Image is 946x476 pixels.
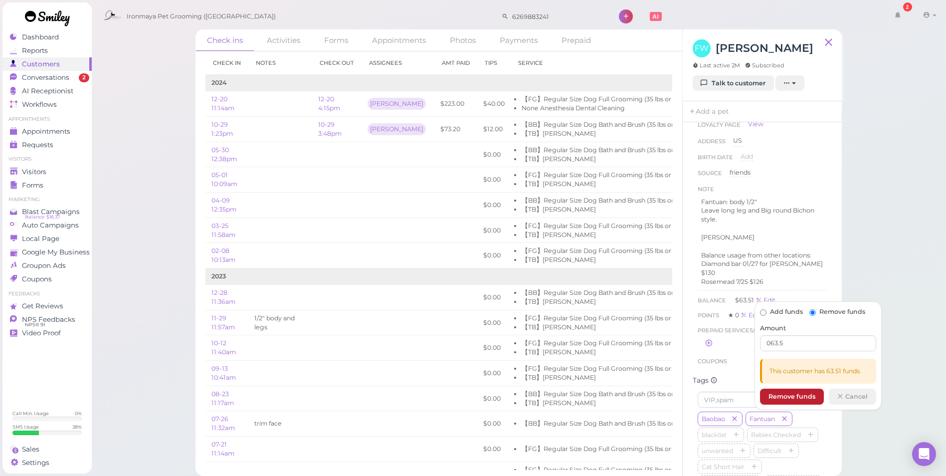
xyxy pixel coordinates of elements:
[477,91,511,117] td: $40.00
[2,44,92,57] a: Reports
[477,386,511,411] td: $0.00
[434,51,477,75] th: Amt Paid
[2,116,92,123] li: Appointments
[127,2,276,30] span: Ironmaya Pet Grooming ([GEOGRAPHIC_DATA])
[22,248,90,256] span: Google My Business
[438,29,487,51] a: Photos
[211,197,236,213] a: 04-09 12:35pm
[361,29,437,51] a: Appointments
[477,437,511,462] td: $0.00
[2,125,92,138] a: Appointments
[745,61,784,69] span: Subscribed
[912,442,936,466] div: Open Intercom Messenger
[735,296,756,304] span: $63.51
[477,411,511,437] td: $0.00
[22,60,60,68] span: Customers
[211,95,234,112] a: 12-20 11:14am
[2,71,92,84] a: Conversations 2
[700,415,727,423] span: Baobao
[434,91,477,117] td: $223.00
[550,29,602,51] a: Prepaid
[2,196,92,203] li: Marketing
[477,117,511,142] td: $12.00
[756,296,775,304] a: Edit
[22,46,48,55] span: Reports
[22,315,75,324] span: NPS Feedbacks
[22,87,73,95] span: AI Receptionist
[205,51,248,75] th: Check in
[477,284,511,310] td: $0.00
[749,431,803,439] span: Rabies Checked
[22,329,61,337] span: Video Proof
[2,30,92,44] a: Dashboard
[698,325,787,335] span: Prepaid services/products
[22,459,49,467] span: Settings
[698,312,721,319] span: Points
[522,445,689,454] li: 【FG】Regular Size Dog Full Grooming (35 lbs or less)
[698,392,827,408] input: VIP,spam
[733,136,742,146] div: US
[211,415,235,432] a: 07-26 11:32am
[22,235,59,243] span: Local Page
[211,79,226,86] b: 2024
[760,389,824,405] button: Remove funds
[522,297,689,306] li: 【TB】[PERSON_NAME]
[2,205,92,219] a: Blast Campaigns Balance: $16.37
[477,167,511,193] td: $0.00
[693,75,774,91] a: Talk to customer
[248,310,312,335] td: 1/2" body and legs
[477,243,511,268] td: $0.00
[760,307,803,316] label: Add funds
[22,208,80,216] span: Blast Campaigns
[2,165,92,179] a: Visitors
[477,361,511,386] td: $0.00
[522,364,689,373] li: 【FG】Regular Size Dog Full Grooming (35 lbs or less)
[22,168,46,176] span: Visitors
[255,29,312,51] a: Activities
[477,335,511,361] td: $0.00
[522,155,689,164] li: 【TB】[PERSON_NAME]
[211,441,234,457] a: 07-21 11:14am
[2,138,92,152] a: Requests
[522,120,689,129] li: 【BB】Regular Size Dog Bath and Brush (35 lbs or less)
[698,297,728,304] span: Balance
[22,141,53,149] span: Requests
[522,373,689,382] li: 【TB】[PERSON_NAME]
[698,358,727,365] span: Coupons
[741,153,753,160] span: Add
[211,272,226,280] b: 2023
[2,290,92,297] li: Feedbacks
[368,98,426,110] div: [PERSON_NAME]
[2,84,92,98] a: AI Receptionist
[522,129,689,138] li: 【TB】[PERSON_NAME]
[2,259,92,272] a: Groupon Ads
[522,146,689,155] li: 【BB】Regular Size Dog Bath and Brush (35 lbs or less)
[522,171,689,180] li: 【FG】Regular Size Dog Full Grooming (35 lbs or less)
[701,277,823,286] p: Rosemead 7/25 $126
[248,411,312,437] td: trim face
[693,61,740,69] span: Last active 2M
[760,324,786,333] label: Amount
[701,206,823,224] p: Leave long leg and Big round Bichon style.
[522,390,689,399] li: 【BB】Regular Size Dog Bath and Brush (35 lbs or less)
[522,222,689,231] li: 【FG】Regular Size Dog Full Grooming (35 lbs or less)
[211,146,237,163] a: 05-30 12:38pm
[211,222,235,238] a: 03-25 11:58am
[2,219,92,232] a: Auto Campaigns
[522,314,689,323] li: 【FG】Regular Size Dog Full Grooming (35 lbs or less)
[809,307,865,316] label: Remove funds
[477,193,511,218] td: $0.00
[693,376,832,385] div: Tags
[477,51,511,75] th: Tips
[511,51,695,75] th: Service
[22,261,66,270] span: Groupon Ads
[829,389,876,405] a: Cancel
[211,247,235,263] a: 02-08 10:13am
[809,309,816,316] input: Remove funds
[2,98,92,111] a: Workflows
[25,321,45,329] span: NPS® 91
[698,168,722,184] span: Source
[12,410,49,417] div: Call Min. Usage
[22,73,69,82] span: Conversations
[522,196,689,205] li: 【BB】Regular Size Dog Bath and Brush (35 lbs or less)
